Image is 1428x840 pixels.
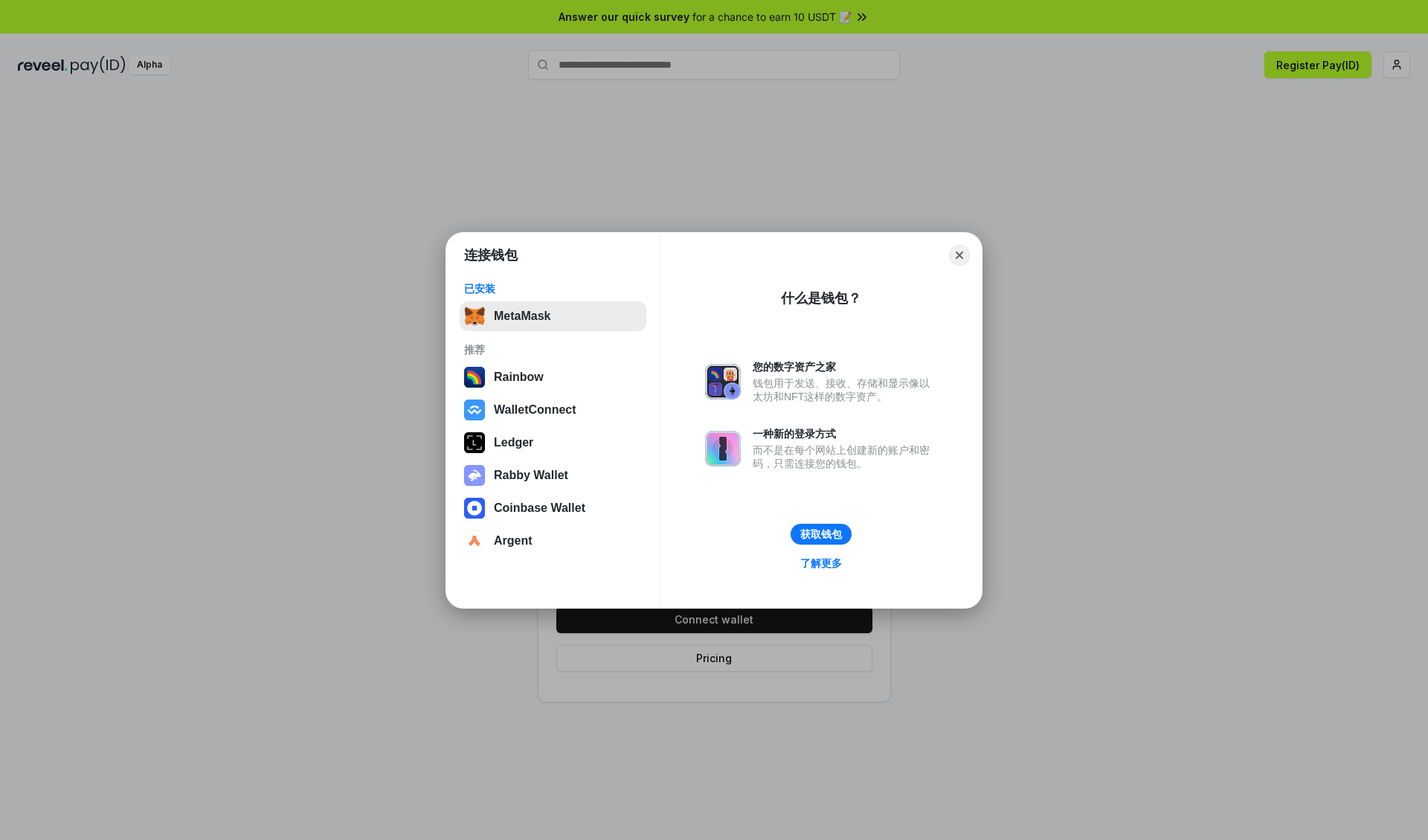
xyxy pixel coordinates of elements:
[494,534,533,548] div: Argent
[494,436,533,449] div: Ledger
[460,493,646,523] button: Coinbase Wallet
[705,364,741,400] img: svg+xml,%3Csvg%20xmlns%3D%22http%3A%2F%2Fwww.w3.org%2F2000%2Fsvg%22%20fill%3D%22none%22%20viewBox...
[460,526,646,556] button: Argent
[753,443,937,470] div: 而不是在每个网站上创建新的账户和密码，只需连接您的钱包。
[464,367,485,388] img: svg+xml,%3Csvg%20width%3D%22120%22%20height%3D%22120%22%20viewBox%3D%220%200%20120%20120%22%20fil...
[753,427,937,440] div: 一种新的登录方式
[494,310,550,323] div: MetaMask
[460,301,646,331] button: MetaMask
[494,403,576,417] div: WalletConnect
[464,306,485,327] img: svg+xml,%3Csvg%20fill%3D%22none%22%20height%3D%2233%22%20viewBox%3D%220%200%2035%2033%22%20width%...
[800,557,842,570] div: 了解更多
[460,428,646,458] button: Ledger
[781,289,861,307] div: 什么是钱包？
[494,371,544,384] div: Rainbow
[464,465,485,486] img: svg+xml,%3Csvg%20xmlns%3D%22http%3A%2F%2Fwww.w3.org%2F2000%2Fsvg%22%20fill%3D%22none%22%20viewBox...
[464,530,485,551] img: svg+xml,%3Csvg%20width%3D%2228%22%20height%3D%2228%22%20viewBox%3D%220%200%2028%2028%22%20fill%3D...
[800,528,842,541] div: 获取钱包
[460,461,646,490] button: Rabby Wallet
[460,395,646,425] button: WalletConnect
[464,498,485,519] img: svg+xml,%3Csvg%20width%3D%2228%22%20height%3D%2228%22%20viewBox%3D%220%200%2028%2028%22%20fill%3D...
[494,501,585,515] div: Coinbase Wallet
[494,469,568,482] div: Rabby Wallet
[464,282,642,295] div: 已安装
[464,246,518,264] h1: 连接钱包
[705,431,741,467] img: svg+xml,%3Csvg%20xmlns%3D%22http%3A%2F%2Fwww.w3.org%2F2000%2Fsvg%22%20fill%3D%22none%22%20viewBox...
[464,432,485,453] img: svg+xml,%3Csvg%20xmlns%3D%22http%3A%2F%2Fwww.w3.org%2F2000%2Fsvg%22%20width%3D%2228%22%20height%3...
[753,376,937,403] div: 钱包用于发送、接收、存储和显示像以太坊和NFT这样的数字资产。
[791,524,852,545] button: 获取钱包
[753,360,937,373] div: 您的数字资产之家
[460,362,646,392] button: Rainbow
[949,245,970,266] button: Close
[791,554,851,573] a: 了解更多
[464,400,485,420] img: svg+xml,%3Csvg%20width%3D%2228%22%20height%3D%2228%22%20viewBox%3D%220%200%2028%2028%22%20fill%3D...
[464,343,642,356] div: 推荐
